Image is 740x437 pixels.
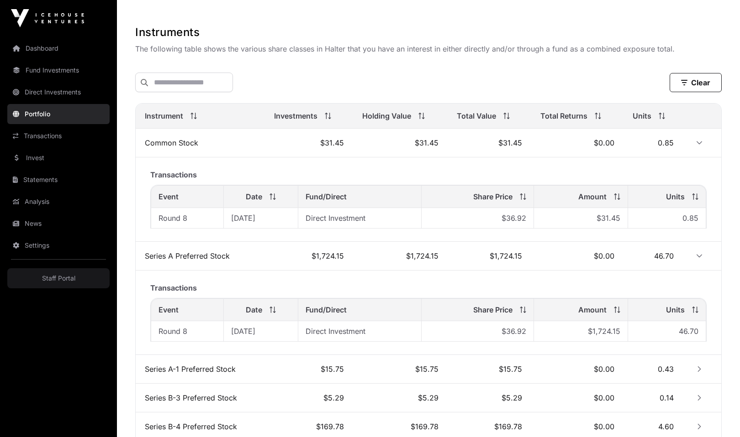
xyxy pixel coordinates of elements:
span: Instrument [145,110,183,121]
img: Icehouse Ventures Logo [11,9,84,27]
a: News [7,213,110,234]
td: [DATE] [224,208,298,229]
span: Direct Investment [306,213,365,223]
span: Fund/Direct [306,304,347,315]
td: $1,724.15 [448,242,531,271]
td: Series A-1 Preferred Stock [136,355,265,384]
td: Round 8 [151,208,224,229]
td: $1,724.15 [353,242,448,271]
span: Direct Investment [306,327,365,336]
span: Units [666,191,685,202]
span: 4.60 [658,422,674,431]
span: $36.92 [502,327,526,336]
button: Row Collapsed [692,362,707,376]
span: Total Value [457,110,496,121]
a: Invest [7,148,110,168]
td: $0.00 [531,242,624,271]
button: Clear [670,73,722,92]
td: $5.29 [265,384,353,412]
span: 46.70 [654,251,674,260]
a: Fund Investments [7,60,110,80]
span: Share Price [473,304,513,315]
span: Transactions [150,170,197,179]
span: Date [246,191,262,202]
span: 0.43 [658,364,674,374]
button: Row Expanded [692,135,707,150]
td: [DATE] [224,321,298,342]
span: 0.85 [682,213,698,223]
td: $31.45 [265,129,353,157]
td: Series B-3 Preferred Stock [136,384,265,412]
span: Amount [578,304,607,315]
span: $36.92 [502,213,526,223]
span: 0.14 [660,393,674,402]
span: Investments [274,110,317,121]
td: $1,724.15 [265,242,353,271]
span: Amount [578,191,607,202]
td: $5.29 [353,384,448,412]
td: $31.45 [353,129,448,157]
button: Row Collapsed [692,390,707,405]
span: Date [246,304,262,315]
td: Round 8 [151,321,224,342]
td: $31.45 [534,208,628,229]
span: Units [666,304,685,315]
span: 46.70 [679,327,698,336]
td: $0.00 [531,355,624,384]
span: Event [159,191,179,202]
td: Series A Preferred Stock [136,242,265,271]
span: Transactions [150,283,197,292]
button: Row Expanded [692,249,707,263]
td: $15.75 [448,355,531,384]
span: Total Returns [540,110,587,121]
span: Holding Value [362,110,411,121]
button: Row Collapsed [692,419,707,434]
td: $0.00 [531,129,624,157]
span: Fund/Direct [306,191,347,202]
span: 0.85 [658,138,674,147]
a: Staff Portal [7,268,110,288]
td: $5.29 [448,384,531,412]
td: $15.75 [265,355,353,384]
iframe: Chat Widget [694,393,740,437]
h1: Instruments [135,25,722,40]
a: Transactions [7,126,110,146]
td: $31.45 [448,129,531,157]
span: Units [633,110,651,121]
span: Share Price [473,191,513,202]
a: Statements [7,170,110,190]
a: Dashboard [7,38,110,58]
p: The following table shows the various share classes in Halter that you have an interest in either... [135,43,722,54]
a: Direct Investments [7,82,110,102]
td: $15.75 [353,355,448,384]
a: Portfolio [7,104,110,124]
span: Event [159,304,179,315]
td: $0.00 [531,384,624,412]
td: $1,724.15 [534,321,628,342]
a: Analysis [7,192,110,212]
td: Common Stock [136,129,265,157]
a: Settings [7,235,110,255]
